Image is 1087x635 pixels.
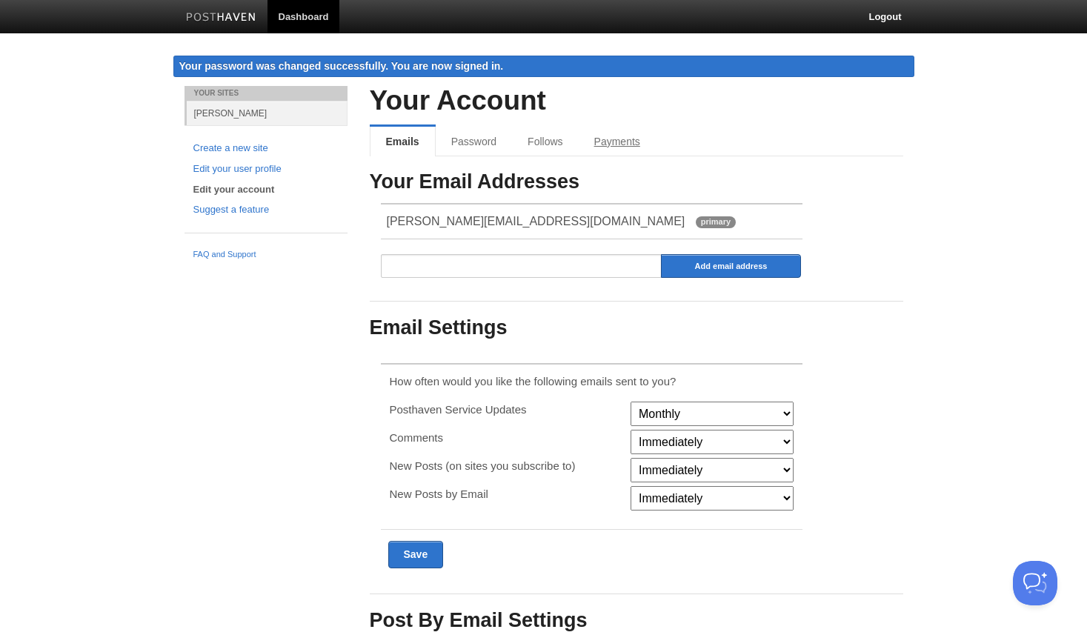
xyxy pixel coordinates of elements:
input: Add email address [661,254,802,278]
a: Suggest a feature [193,202,339,218]
span: primary [696,216,736,228]
input: Save [388,541,444,568]
p: Posthaven Service Updates [390,402,622,417]
span: [PERSON_NAME][EMAIL_ADDRESS][DOMAIN_NAME] [387,215,685,227]
a: Follows [512,127,578,156]
a: Payments [579,127,656,156]
iframe: Help Scout Beacon - Open [1013,561,1057,605]
a: Edit your account [193,182,339,198]
p: Comments [390,430,622,445]
a: FAQ and Support [193,248,339,262]
p: New Posts (on sites you subscribe to) [390,458,622,473]
a: Emails [370,127,436,156]
a: Password [436,127,512,156]
p: How often would you like the following emails sent to you? [390,373,794,389]
div: Your password was changed successfully. You are now signed in. [173,56,914,77]
li: Your Sites [185,86,348,101]
h3: Post By Email Settings [370,610,903,632]
a: Create a new site [193,141,339,156]
h3: Your Email Addresses [370,171,903,193]
p: New Posts by Email [390,486,622,502]
img: Posthaven-bar [186,13,256,24]
h2: Your Account [370,86,903,116]
h3: Email Settings [370,317,903,339]
a: Edit your user profile [193,162,339,177]
a: [PERSON_NAME] [187,101,348,125]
